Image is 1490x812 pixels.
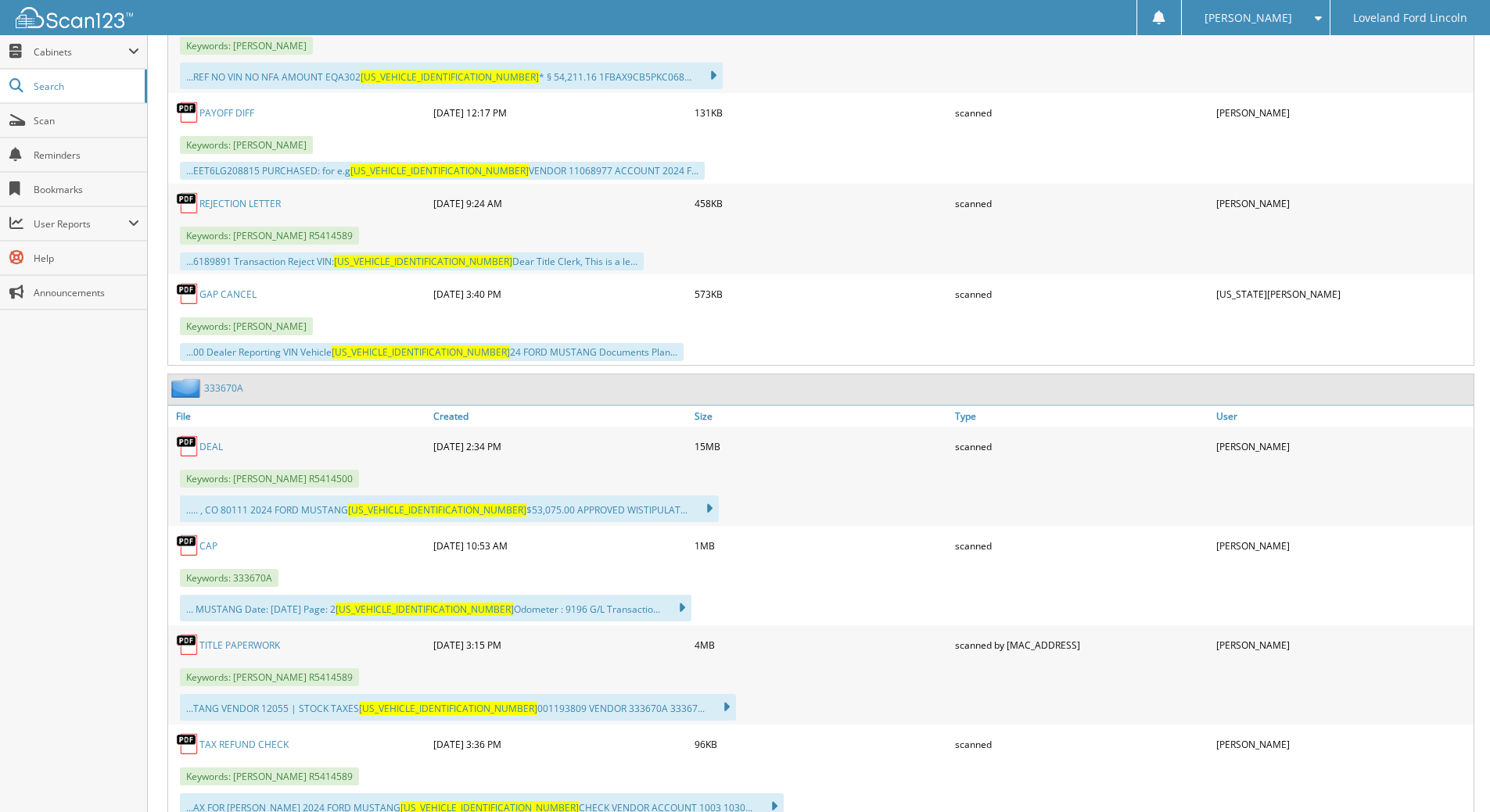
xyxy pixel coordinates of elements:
[951,728,1212,760] div: scanned
[180,317,313,335] span: Keywords: [PERSON_NAME]
[34,80,137,93] span: Search
[171,378,204,398] img: folder2.png
[691,530,952,561] div: 1MB
[34,217,128,231] span: User Reports
[34,45,128,59] span: Cabinets
[429,97,691,128] div: [DATE] 12:17 PM
[1205,13,1292,23] span: [PERSON_NAME]
[176,101,199,124] img: PDF.png
[34,252,139,265] span: Help
[951,188,1212,219] div: scanned
[429,188,691,219] div: [DATE] 9:24 AM
[951,530,1212,561] div: scanned
[1212,530,1474,561] div: [PERSON_NAME]
[34,286,139,299] span: Announcements
[180,37,313,55] span: Keywords: [PERSON_NAME]
[199,197,281,210] a: REJECTION LETTER
[176,282,199,306] img: PDF.png
[1212,431,1474,462] div: [PERSON_NAME]
[168,406,429,427] a: File
[691,97,952,128] div: 131KB
[951,431,1212,462] div: scanned
[429,406,691,427] a: Created
[336,603,514,616] span: [US_VEHICLE_IDENTIFICATION_NUMBER]
[176,732,199,756] img: PDF.png
[1353,13,1467,23] span: Loveland Ford Lincoln
[199,738,289,751] a: TAX REFUND CHECK
[180,767,359,785] span: Keywords: [PERSON_NAME] R5414589
[176,534,199,557] img: PDF.png
[691,406,952,427] a: Size
[691,188,952,219] div: 458KB
[180,495,719,522] div: ..... , CO 80111 2024 FORD MUSTANG $53,075.00 APPROVED WISTIPULAT...
[1212,406,1474,427] a: User
[180,694,736,721] div: ...TANG VENDOR 12055 | STOCK TAXES 001193809 VENDOR 333670A 33367...
[348,503,526,517] span: [US_VEHICLE_IDENTIFICATION_NUMBER]
[1412,737,1490,812] iframe: Chat Widget
[199,539,217,553] a: CAP
[429,728,691,760] div: [DATE] 3:36 PM
[691,728,952,760] div: 96KB
[176,435,199,458] img: PDF.png
[176,191,199,215] img: PDF.png
[34,114,139,127] span: Scan
[361,70,539,84] span: [US_VEHICLE_IDENTIFICATION_NUMBER]
[1212,728,1474,760] div: [PERSON_NAME]
[951,278,1212,309] div: scanned
[199,288,257,301] a: GAP CANCEL
[199,106,254,120] a: PAYOFF DIFF
[951,406,1212,427] a: Type
[429,629,691,660] div: [DATE] 3:15 PM
[180,595,691,621] div: ... MUSTANG Date: [DATE] Page: 2 Odometer : 9196 G/L Transactio...
[176,633,199,656] img: PDF.png
[180,136,313,154] span: Keywords: [PERSON_NAME]
[204,381,243,395] a: 333670A
[180,569,278,587] span: Keywords: 333670A
[16,7,133,28] img: scan123-logo-white.svg
[34,183,139,196] span: Bookmarks
[334,255,512,268] span: [US_VEHICLE_IDENTIFICATION_NUMBER]
[180,252,644,270] div: ...6189891 Transaction Reject VIN: Dear Title Clerk, This is a le...
[359,702,537,715] span: [US_VEHICLE_IDENTIFICATION_NUMBER]
[180,63,723,89] div: ...REF NO VIN NO NFA AMOUNT EQA302 * § 54,211.16 1FBAX9CB5PKC068...
[429,278,691,309] div: [DATE] 3:40 PM
[180,668,359,686] span: Keywords: [PERSON_NAME] R5414589
[429,431,691,462] div: [DATE] 2:34 PM
[1212,629,1474,660] div: [PERSON_NAME]
[180,162,705,180] div: ...EET6LG208815 PURCHASED: for e.g VENDOR 11068977 ACCOUNT 2024 F...
[691,629,952,660] div: 4MB
[180,227,359,245] span: Keywords: [PERSON_NAME] R5414589
[332,345,510,359] span: [US_VEHICLE_IDENTIFICATION_NUMBER]
[1212,188,1474,219] div: [PERSON_NAME]
[691,278,952,309] div: 573KB
[199,440,223,453] a: DEAL
[691,431,952,462] div: 15MB
[429,530,691,561] div: [DATE] 10:53 AM
[951,629,1212,660] div: scanned by [MAC_ADDRESS]
[180,470,359,488] span: Keywords: [PERSON_NAME] R5414500
[1212,278,1474,309] div: [US_STATE][PERSON_NAME]
[34,148,139,162] span: Reminders
[180,343,684,361] div: ...00 Dealer Reporting VIN Vehicle 24 FORD MUSTANG Documents Plan...
[199,639,280,652] a: TITLE PAPERWORK
[350,164,529,177] span: [US_VEHICLE_IDENTIFICATION_NUMBER]
[1212,97,1474,128] div: [PERSON_NAME]
[951,97,1212,128] div: scanned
